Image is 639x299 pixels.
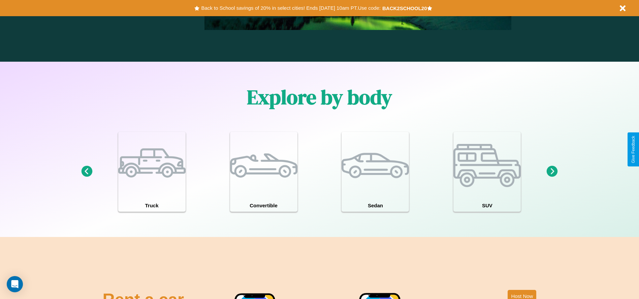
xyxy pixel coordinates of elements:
[382,5,427,11] b: BACK2SCHOOL20
[118,199,186,212] h4: Truck
[7,276,23,292] div: Open Intercom Messenger
[199,3,382,13] button: Back to School savings of 20% in select cities! Ends [DATE] 10am PT.Use code:
[453,199,521,212] h4: SUV
[230,199,297,212] h4: Convertible
[342,199,409,212] h4: Sedan
[631,136,636,163] div: Give Feedback
[247,83,392,111] h1: Explore by body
